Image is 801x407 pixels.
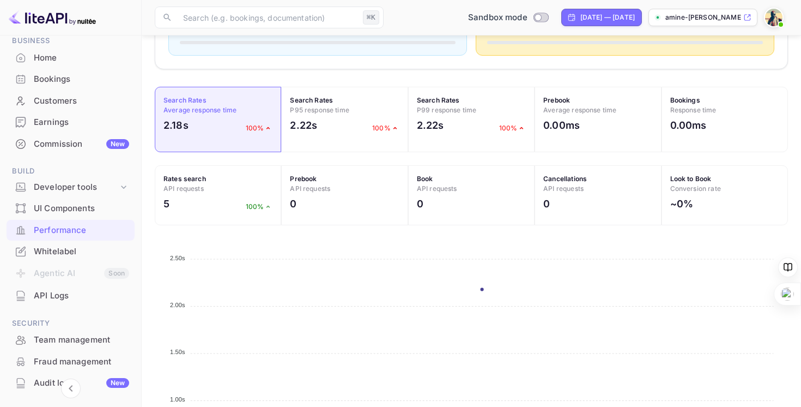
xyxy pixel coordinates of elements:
[34,224,129,237] div: Performance
[290,175,317,183] strong: Prebook
[290,106,349,114] span: P95 response time
[7,351,135,372] a: Fraud management
[670,196,693,211] h2: ~0%
[7,47,135,69] div: Home
[7,134,135,154] a: CommissionNew
[543,175,587,183] strong: Cancellations
[106,139,129,149] div: New
[290,118,317,133] h2: 2.22s
[417,106,477,114] span: P99 response time
[34,377,129,390] div: Audit logs
[246,123,273,133] p: 100%
[163,175,206,183] strong: Rates search
[7,112,135,133] div: Earnings
[7,112,135,132] a: Earnings
[34,202,129,215] div: UI Components
[34,290,129,302] div: API Logs
[163,106,236,114] span: Average response time
[7,178,135,197] div: Developer tools
[170,396,185,403] tspan: 1.00s
[170,255,185,261] tspan: 2.50s
[543,106,616,114] span: Average response time
[34,181,118,194] div: Developer tools
[543,184,584,193] span: API requests
[34,116,129,129] div: Earnings
[7,134,135,155] div: CommissionNew
[34,246,129,258] div: Whitelabel
[665,13,741,22] p: amine-[PERSON_NAME]-l...
[177,7,359,28] input: Search (e.g. bookings, documentation)
[7,198,135,219] div: UI Components
[7,330,135,351] div: Team management
[7,69,135,90] div: Bookings
[34,95,129,107] div: Customers
[9,9,96,26] img: LiteAPI logo
[468,11,527,24] span: Sandbox mode
[34,334,129,346] div: Team management
[417,96,460,104] strong: Search Rates
[7,285,135,307] div: API Logs
[170,349,185,355] tspan: 1.50s
[7,373,135,393] a: Audit logsNew
[363,10,379,25] div: ⌘K
[417,184,457,193] span: API requests
[163,96,207,104] strong: Search Rates
[163,196,169,211] h2: 5
[34,52,129,64] div: Home
[7,330,135,350] a: Team management
[670,175,712,183] strong: Look to Book
[372,123,399,133] p: 100%
[7,318,135,330] span: Security
[580,13,635,22] div: [DATE] — [DATE]
[7,165,135,177] span: Build
[163,118,189,133] h2: 2.18s
[34,73,129,86] div: Bookings
[7,198,135,218] a: UI Components
[7,91,135,111] a: Customers
[106,378,129,388] div: New
[499,123,526,133] p: 100%
[7,220,135,241] div: Performance
[170,302,185,308] tspan: 2.00s
[543,118,580,133] h2: 0.00ms
[7,220,135,240] a: Performance
[7,69,135,89] a: Bookings
[61,379,81,398] button: Collapse navigation
[417,118,444,133] h2: 2.22s
[246,202,273,212] p: 100%
[7,241,135,261] a: Whitelabel
[290,196,296,211] h2: 0
[7,91,135,112] div: Customers
[670,118,707,133] h2: 0.00ms
[7,285,135,306] a: API Logs
[163,184,204,193] span: API requests
[7,241,135,262] div: Whitelabel
[34,356,129,368] div: Fraud management
[34,138,129,151] div: Commission
[670,184,721,193] span: Conversion rate
[7,47,135,68] a: Home
[670,96,700,104] strong: Bookings
[417,196,423,211] h2: 0
[765,9,782,26] img: Amine Saoudi-Hassani
[464,11,553,24] div: Switch to Production mode
[670,106,717,114] span: Response time
[543,196,550,211] h2: 0
[543,96,570,104] strong: Prebook
[7,373,135,394] div: Audit logsNew
[290,96,333,104] strong: Search Rates
[290,184,330,193] span: API requests
[7,351,135,373] div: Fraud management
[417,175,433,183] strong: Book
[7,35,135,47] span: Business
